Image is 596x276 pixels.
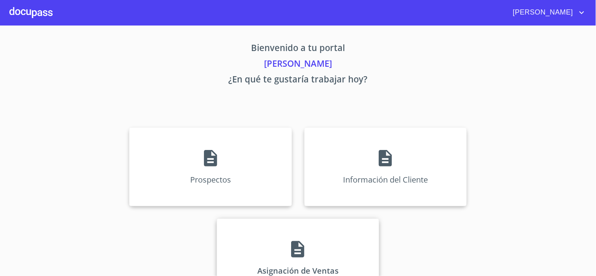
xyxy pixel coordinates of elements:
[56,41,540,57] p: Bienvenido a tu portal
[56,57,540,73] p: [PERSON_NAME]
[190,174,231,185] p: Prospectos
[257,265,339,276] p: Asignación de Ventas
[507,6,587,19] button: account of current user
[507,6,577,19] span: [PERSON_NAME]
[56,73,540,88] p: ¿En qué te gustaría trabajar hoy?
[343,174,428,185] p: Información del Cliente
